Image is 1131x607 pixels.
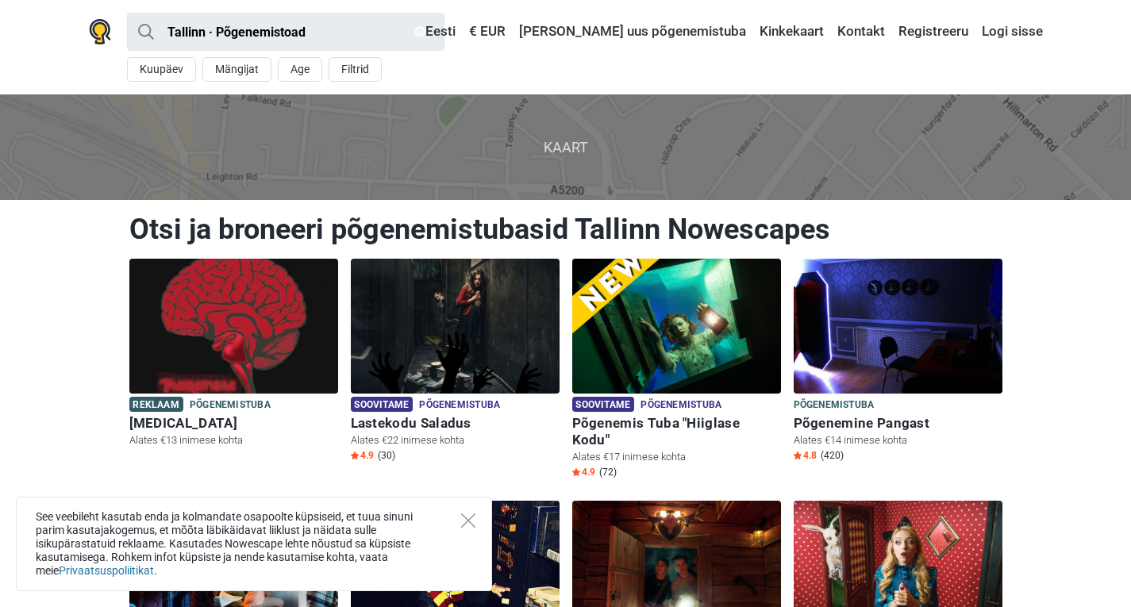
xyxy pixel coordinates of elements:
button: Close [461,513,475,528]
h6: Põgenemine Pangast [794,415,1002,432]
span: Põgenemistuba [190,397,271,414]
a: Kontakt [833,17,889,46]
a: Privaatsuspoliitikat [59,564,154,577]
a: € EUR [465,17,510,46]
img: Nowescape logo [89,19,111,44]
button: Kuupäev [127,57,196,82]
a: Põgenemine Pangast Põgenemistuba Põgenemine Pangast Alates €14 inimese kohta Star4.8 (420) [794,259,1002,466]
a: Logi sisse [978,17,1043,46]
a: [PERSON_NAME] uus põgenemistuba [515,17,750,46]
span: 4.8 [794,449,817,462]
img: Põgenemis Tuba "Hiiglase Kodu" [572,259,781,394]
span: Põgenemistuba [641,397,721,414]
a: Kinkekaart [756,17,828,46]
span: (30) [378,449,395,462]
button: Age [278,57,322,82]
button: Mängijat [202,57,271,82]
div: See veebileht kasutab enda ja kolmandate osapoolte küpsiseid, et tuua sinuni parim kasutajakogemu... [16,497,492,591]
img: Paranoia [129,259,338,394]
p: Alates €17 inimese kohta [572,450,781,464]
button: Filtrid [329,57,382,82]
span: Reklaam [129,397,183,412]
span: 4.9 [351,449,374,462]
a: Eesti [410,17,460,46]
img: Star [794,451,802,459]
a: Registreeru [894,17,972,46]
img: Star [351,451,359,459]
h6: Lastekodu Saladus [351,415,560,432]
span: Põgenemistuba [419,397,500,414]
img: Star [572,468,580,476]
span: Põgenemistuba [794,397,875,414]
span: (420) [821,449,844,462]
input: proovi “Tallinn” [127,13,444,51]
img: Põgenemine Pangast [794,259,1002,394]
p: Alates €13 inimese kohta [129,433,338,448]
h1: Otsi ja broneeri põgenemistubasid Tallinn Nowescapes [129,212,1002,247]
a: Lastekodu Saladus Soovitame Põgenemistuba Lastekodu Saladus Alates €22 inimese kohta Star4.9 (30) [351,259,560,466]
a: Põgenemis Tuba "Hiiglase Kodu" Soovitame Põgenemistuba Põgenemis Tuba "Hiiglase Kodu" Alates €17 ... [572,259,781,482]
p: Alates €14 inimese kohta [794,433,1002,448]
span: 4.9 [572,466,595,478]
img: Lastekodu Saladus [351,259,560,394]
span: (72) [599,466,617,478]
span: Soovitame [351,397,414,412]
a: Paranoia Reklaam Põgenemistuba [MEDICAL_DATA] Alates €13 inimese kohta [129,259,338,451]
p: Alates €22 inimese kohta [351,433,560,448]
h6: Põgenemis Tuba "Hiiglase Kodu" [572,415,781,448]
img: Eesti [414,26,425,37]
h6: [MEDICAL_DATA] [129,415,338,432]
span: Soovitame [572,397,635,412]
